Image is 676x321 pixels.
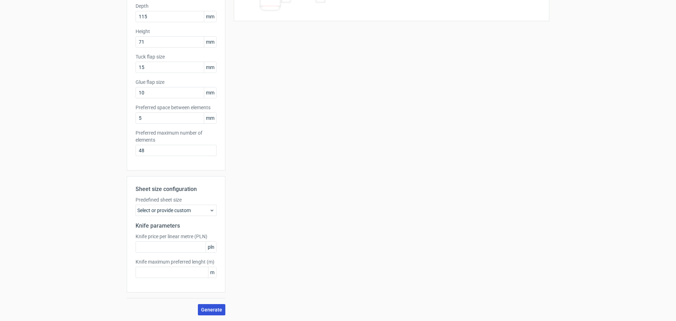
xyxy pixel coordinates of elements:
label: Knife maximum preferred lenght (m) [136,258,217,265]
label: Predefined sheet size [136,196,217,203]
span: mm [204,11,216,22]
label: Glue flap size [136,79,217,86]
label: Tuck flap size [136,53,217,60]
div: Select or provide custom [136,205,217,216]
span: mm [204,37,216,47]
span: mm [204,113,216,123]
label: Depth [136,2,217,10]
span: mm [204,62,216,73]
label: Knife price per linear metre (PLN) [136,233,217,240]
span: m [208,267,216,278]
span: Generate [201,307,222,312]
span: mm [204,87,216,98]
label: Height [136,28,217,35]
h2: Sheet size configuration [136,185,217,193]
span: pln [206,242,216,252]
h2: Knife parameters [136,222,217,230]
button: Generate [198,304,225,315]
label: Preferred maximum number of elements [136,129,217,143]
label: Preferred space between elements [136,104,217,111]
